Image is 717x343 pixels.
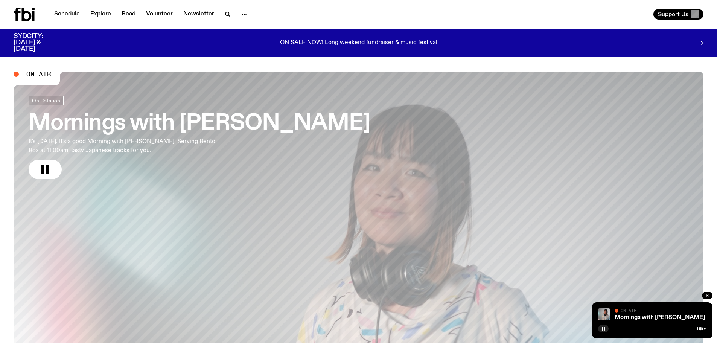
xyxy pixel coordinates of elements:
a: Mornings with [PERSON_NAME] [615,314,705,320]
p: It's [DATE]. It's a good Morning with [PERSON_NAME]. Serving Bento Box at 11:00am, tasty Japanese... [29,137,221,155]
a: Volunteer [142,9,177,20]
span: On Rotation [32,98,60,103]
p: ON SALE NOW! Long weekend fundraiser & music festival [280,40,437,46]
a: Mornings with [PERSON_NAME]It's [DATE]. It's a good Morning with [PERSON_NAME]. Serving Bento Box... [29,96,370,179]
a: On Rotation [29,96,64,105]
span: On Air [621,308,636,313]
a: Explore [86,9,116,20]
h3: SYDCITY: [DATE] & [DATE] [14,33,62,52]
button: Support Us [653,9,703,20]
span: On Air [26,71,51,78]
span: Support Us [658,11,688,18]
a: Read [117,9,140,20]
a: Schedule [50,9,84,20]
h3: Mornings with [PERSON_NAME] [29,113,370,134]
a: Newsletter [179,9,219,20]
img: Kana Frazer is smiling at the camera with her head tilted slightly to her left. She wears big bla... [598,308,610,320]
